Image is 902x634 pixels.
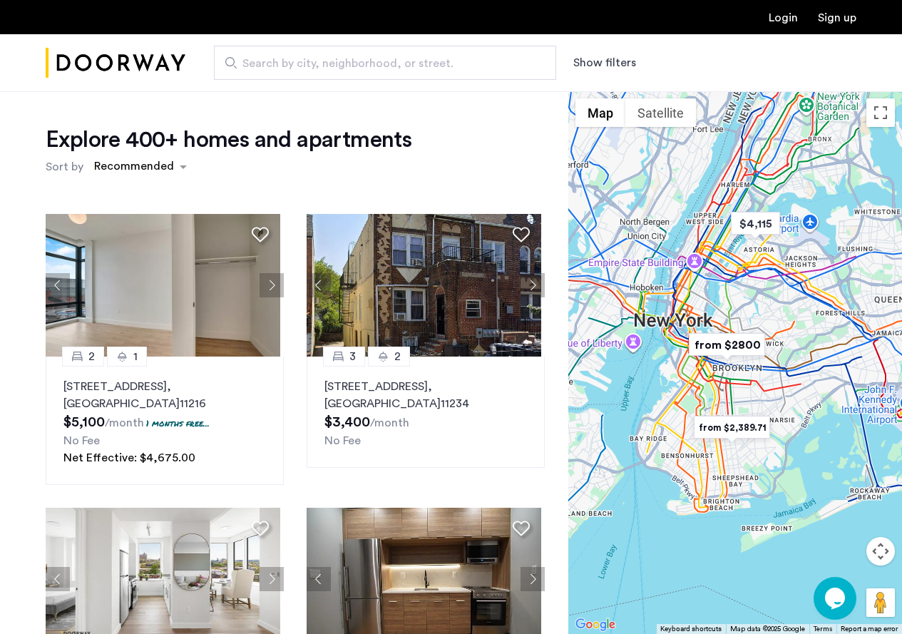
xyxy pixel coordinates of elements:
[88,348,95,365] span: 2
[242,55,516,72] span: Search by city, neighborhood, or street.
[63,452,195,464] span: Net Effective: $4,675.00
[63,435,100,446] span: No Fee
[307,273,331,297] button: Previous apartment
[105,417,144,429] sub: /month
[818,12,856,24] a: Registration
[46,273,70,297] button: Previous apartment
[63,378,266,412] p: [STREET_ADDRESS] 11216
[260,567,284,591] button: Next apartment
[866,98,895,127] button: Toggle fullscreen view
[683,329,771,361] div: from $2800
[725,208,786,240] div: $4,115
[370,417,409,429] sub: /month
[133,348,138,365] span: 1
[307,357,545,468] a: 32[STREET_ADDRESS], [GEOGRAPHIC_DATA]11234No Fee
[521,273,545,297] button: Next apartment
[46,357,284,485] a: 21[STREET_ADDRESS], [GEOGRAPHIC_DATA]112161 months free...No FeeNet Effective: $4,675.00
[307,567,331,591] button: Previous apartment
[730,625,805,633] span: Map data ©2025 Google
[46,567,70,591] button: Previous apartment
[324,435,361,446] span: No Fee
[307,214,541,357] img: 2016_638484540295233130.jpeg
[573,54,636,71] button: Show or hide filters
[46,36,185,90] img: logo
[575,98,625,127] button: Show street map
[625,98,696,127] button: Show satellite imagery
[324,378,527,412] p: [STREET_ADDRESS] 11234
[814,577,859,620] iframe: chat widget
[660,624,722,634] button: Keyboard shortcuts
[866,588,895,617] button: Drag Pegman onto the map to open Street View
[87,154,194,180] ng-select: sort-apartment
[841,624,898,634] a: Report a map error
[46,158,83,175] label: Sort by
[521,567,545,591] button: Next apartment
[46,214,280,357] img: 2016_638673975962267132.jpeg
[866,537,895,566] button: Map camera controls
[324,415,370,429] span: $3,400
[214,46,556,80] input: Apartment Search
[769,12,798,24] a: Login
[63,415,105,429] span: $5,100
[688,411,776,444] div: from $2,389.71
[260,273,284,297] button: Next apartment
[814,624,832,634] a: Terms (opens in new tab)
[572,615,619,634] img: Google
[46,36,185,90] a: Cazamio Logo
[349,348,356,365] span: 3
[572,615,619,634] a: Open this area in Google Maps (opens a new window)
[146,417,210,429] p: 1 months free...
[394,348,401,365] span: 2
[46,126,411,154] h1: Explore 400+ homes and apartments
[92,158,174,178] div: Recommended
